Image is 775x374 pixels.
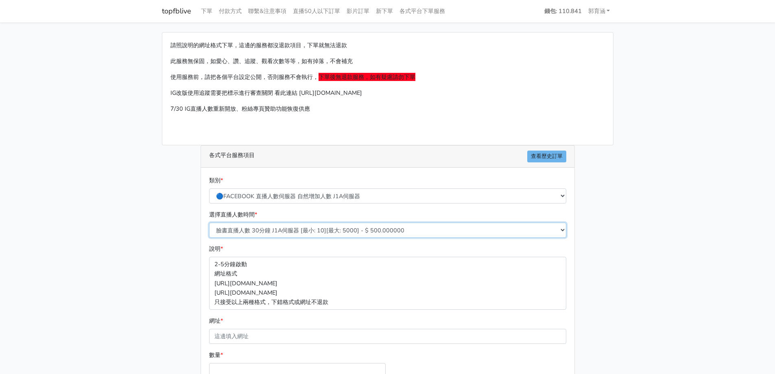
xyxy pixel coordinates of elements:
span: 下單後無退款服務，如有疑慮請勿下單 [319,73,415,81]
a: 郭育涵 [585,3,613,19]
strong: 錢包: 110.841 [544,7,582,15]
a: 影片訂單 [343,3,373,19]
label: 類別 [209,176,223,185]
a: 直播50人以下訂單 [290,3,343,19]
a: 聯繫&注意事項 [245,3,290,19]
a: 查看歷史訂單 [527,151,566,162]
p: 2-5分鐘啟動 網址格式 [URL][DOMAIN_NAME] [URL][DOMAIN_NAME] 只接受以上兩種格式，下錯格式或網址不退款 [209,257,566,309]
a: 各式平台下單服務 [396,3,448,19]
a: 付款方式 [216,3,245,19]
input: 這邊填入網址 [209,329,566,344]
label: 說明 [209,244,223,254]
p: 7/30 IG直播人數重新開放、粉絲專頁贊助功能恢復供應 [170,104,605,114]
label: 數量 [209,350,223,360]
p: 請照說明的網址格式下單，這邊的服務都沒退款項目，下單就無法退款 [170,41,605,50]
div: 各式平台服務項目 [201,146,574,168]
p: IG改版使用追蹤需要把標示進行審查關閉 看此連結 [URL][DOMAIN_NAME] [170,88,605,98]
a: topfblive [162,3,191,19]
a: 下單 [198,3,216,19]
label: 網址 [209,316,223,326]
p: 使用服務前，請把各個平台設定公開，否則服務不會執行， [170,72,605,82]
a: 錢包: 110.841 [541,3,585,19]
a: 新下單 [373,3,396,19]
p: 此服務無保固，如愛心、讚、追蹤、觀看次數等等，如有掉落，不會補充 [170,57,605,66]
label: 選擇直播人數時間 [209,210,257,219]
